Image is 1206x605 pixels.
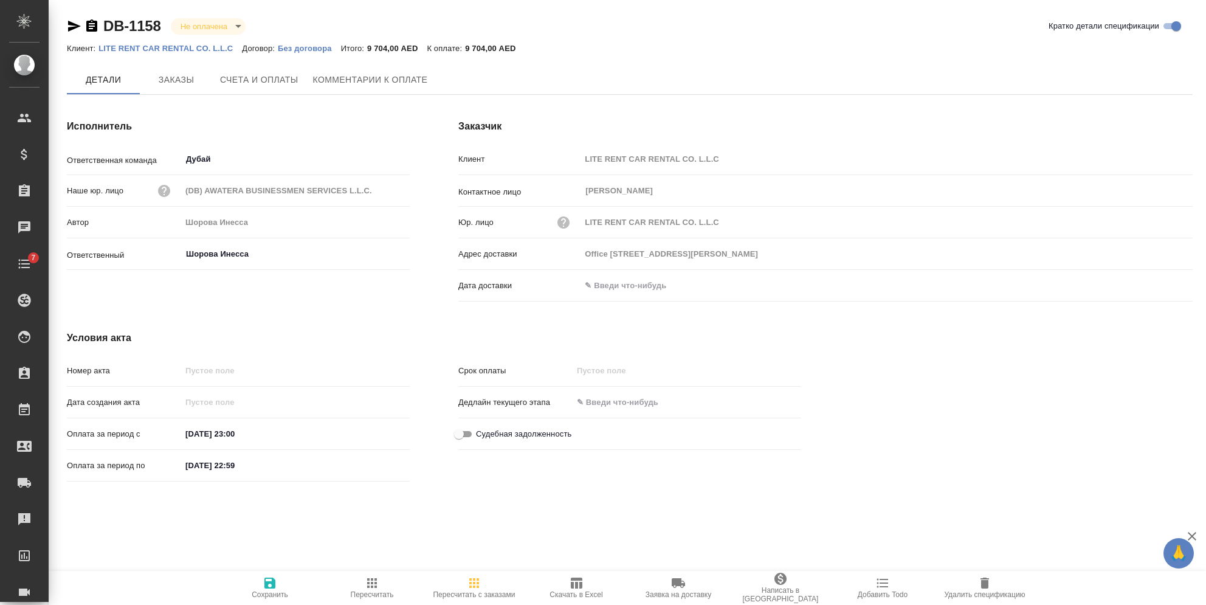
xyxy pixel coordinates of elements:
button: Скопировать ссылку для ЯМессенджера [67,19,81,33]
p: Клиент: [67,44,98,53]
input: ✎ Введи что-нибудь [573,393,679,411]
p: Итого: [341,44,367,53]
input: Пустое поле [581,245,1193,263]
p: Без договора [278,44,341,53]
button: 🙏 [1163,538,1194,569]
p: 9 704,00 AED [367,44,427,53]
input: Пустое поле [181,182,410,199]
div: Не оплачена [171,18,246,35]
h4: Исполнитель [67,119,410,134]
p: Срок оплаты [458,365,573,377]
span: Кратко детали спецификации [1049,20,1159,32]
p: Дата доставки [458,280,581,292]
p: Дедлайн текущего этапа [458,396,573,409]
p: Оплата за период по [67,460,181,472]
a: LITE RENT CAR RENTAL CO. L.L.C [98,43,242,53]
p: Автор [67,216,181,229]
input: Пустое поле [573,362,679,379]
button: Open [403,158,405,161]
span: 7 [24,252,43,264]
p: LITE RENT CAR RENTAL CO. L.L.C [98,44,242,53]
p: Контактное лицо [458,186,581,198]
input: Пустое поле [581,213,1193,231]
p: К оплате: [427,44,465,53]
p: 9 704,00 AED [465,44,525,53]
input: ✎ Введи что-нибудь [181,457,288,474]
p: Юр. лицо [458,216,494,229]
h4: Условия акта [67,331,801,345]
p: Ответственная команда [67,154,181,167]
span: 🙏 [1168,541,1189,566]
input: ✎ Введи что-нибудь [181,425,288,443]
p: Адрес доставки [458,248,581,260]
button: Open [403,253,405,255]
p: Клиент [458,153,581,165]
button: Не оплачена [177,21,231,32]
span: Заказы [147,72,205,88]
p: Наше юр. лицо [67,185,123,197]
span: Счета и оплаты [220,72,298,88]
span: Судебная задолженность [476,428,571,440]
p: Дата создания акта [67,396,181,409]
p: Номер акта [67,365,181,377]
input: Пустое поле [581,150,1193,168]
span: Комментарии к оплате [313,72,428,88]
span: Детали [74,72,133,88]
input: Пустое поле [181,213,410,231]
p: Договор: [242,44,278,53]
input: ✎ Введи что-нибудь [581,277,687,294]
p: Ответственный [67,249,181,261]
input: Пустое поле [181,393,288,411]
a: DB-1158 [103,18,161,34]
input: Пустое поле [181,362,410,379]
h4: Заказчик [458,119,1193,134]
a: Без договора [278,43,341,53]
button: Скопировать ссылку [84,19,99,33]
p: Оплата за период с [67,428,181,440]
a: 7 [3,249,46,279]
